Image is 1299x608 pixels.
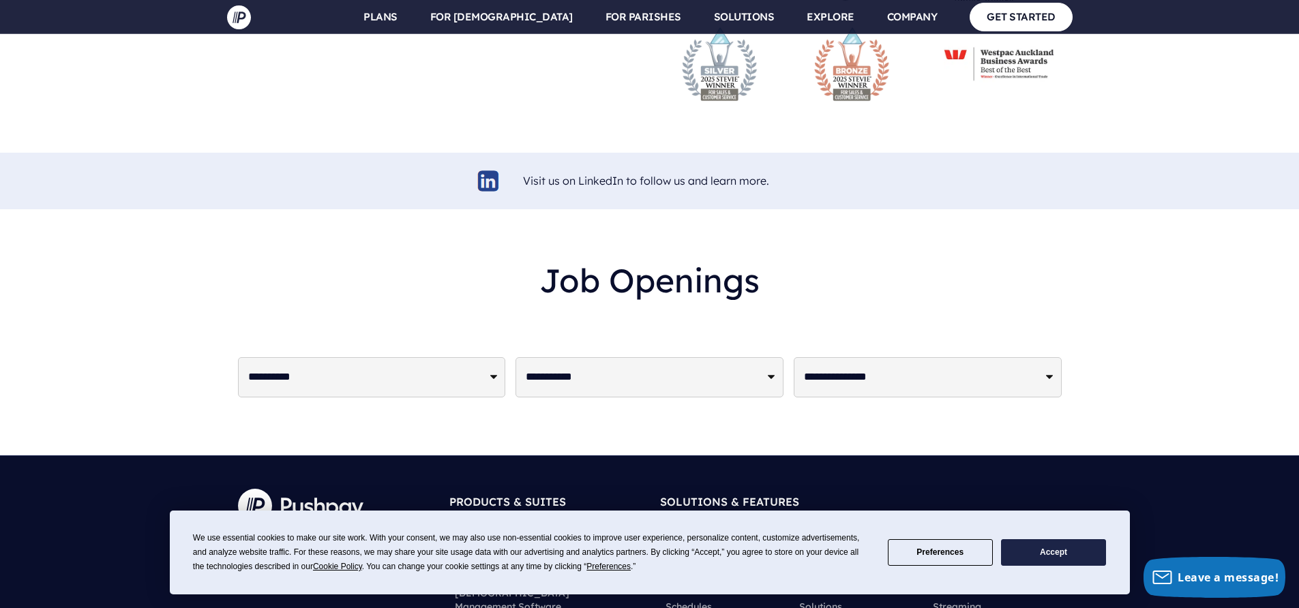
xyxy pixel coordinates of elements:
img: stevie-bronze [811,23,893,105]
span: Preferences [586,562,631,571]
div: Cookie Consent Prompt [170,511,1130,594]
div: We use essential cookies to make our site work. With your consent, we may also use non-essential ... [193,531,871,574]
button: Preferences [888,539,993,566]
button: Leave a message! [1144,557,1285,598]
a: GET STARTED [970,3,1073,31]
a: Visit us on LinkedIn to follow us and learn more. [523,174,769,187]
img: linkedin-logo [476,168,501,194]
span: Cookie Policy [313,562,362,571]
span: Leave a message! [1178,570,1279,585]
h2: Job Openings [238,250,1062,311]
img: WABA-2022.jpg [944,46,1055,83]
button: Accept [1001,539,1106,566]
h6: SOLUTIONS & FEATURES [660,489,1061,521]
h6: PRODUCTS & SUITES [449,489,639,521]
img: stevie-silver [678,23,760,105]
